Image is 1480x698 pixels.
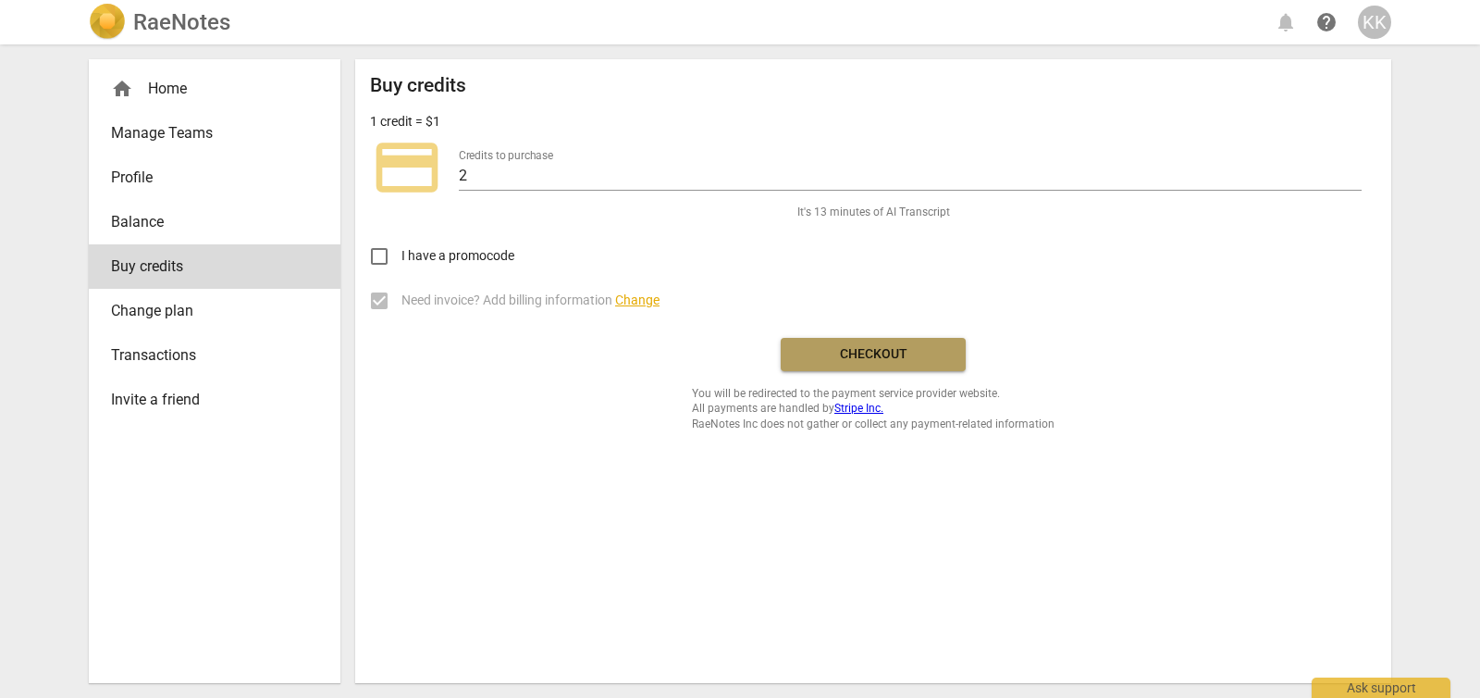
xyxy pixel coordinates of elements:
[370,131,444,205] span: credit_card
[111,78,303,100] div: Home
[615,293,660,307] span: Change
[111,344,303,367] span: Transactions
[370,74,466,97] h2: Buy credits
[781,338,966,371] button: Checkout
[89,244,340,289] a: Buy credits
[89,200,340,244] a: Balance
[797,205,950,220] span: It's 13 minutes of AI Transcript
[89,4,126,41] img: Logo
[1312,678,1450,698] div: Ask support
[89,333,340,378] a: Transactions
[111,167,303,189] span: Profile
[111,256,303,278] span: Buy credits
[1310,6,1343,39] a: Help
[89,289,340,333] a: Change plan
[89,111,340,156] a: Manage Teams
[111,78,133,100] span: home
[834,402,883,415] a: Stripe Inc.
[111,122,303,144] span: Manage Teams
[795,345,951,364] span: Checkout
[401,246,514,266] span: I have a promocode
[111,211,303,233] span: Balance
[459,150,553,161] label: Credits to purchase
[1315,11,1338,33] span: help
[111,389,303,411] span: Invite a friend
[692,386,1054,432] span: You will be redirected to the payment service provider website. All payments are handled by RaeNo...
[133,9,230,35] h2: RaeNotes
[89,4,230,41] a: LogoRaeNotes
[370,112,440,131] p: 1 credit = $1
[401,291,660,310] span: Need invoice? Add billing information
[111,300,303,322] span: Change plan
[1358,6,1391,39] button: KK
[89,67,340,111] div: Home
[89,378,340,422] a: Invite a friend
[89,156,340,200] a: Profile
